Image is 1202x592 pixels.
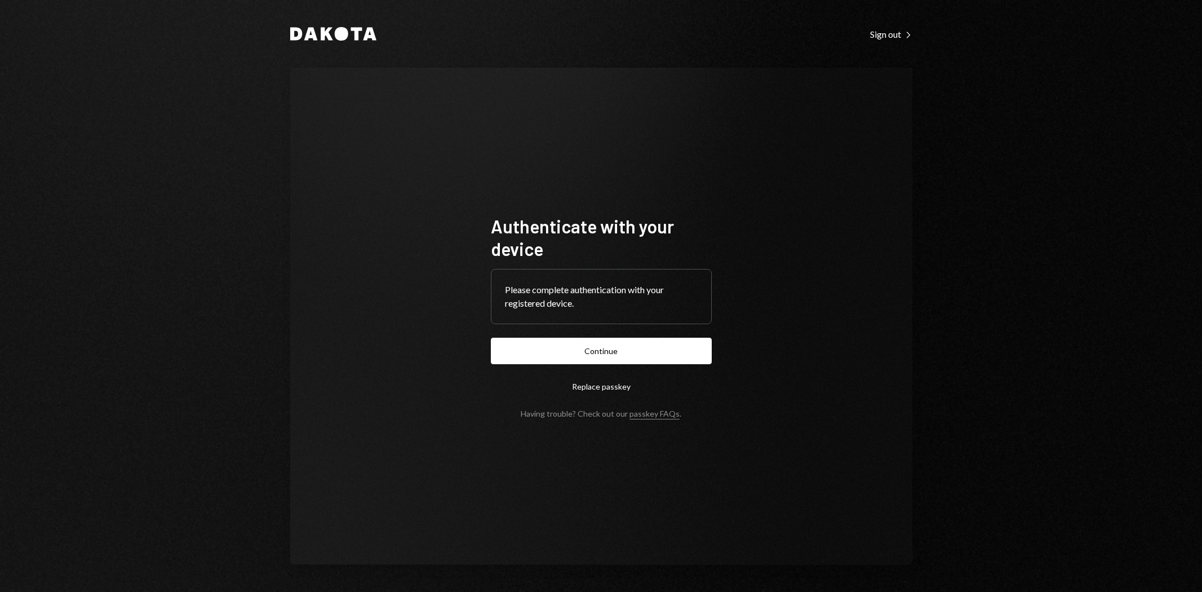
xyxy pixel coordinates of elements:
div: Please complete authentication with your registered device. [505,283,698,310]
div: Having trouble? Check out our . [521,409,681,418]
a: passkey FAQs [629,409,680,419]
h1: Authenticate with your device [491,215,712,260]
a: Sign out [870,28,912,40]
button: Continue [491,338,712,364]
button: Replace passkey [491,373,712,400]
div: Sign out [870,29,912,40]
